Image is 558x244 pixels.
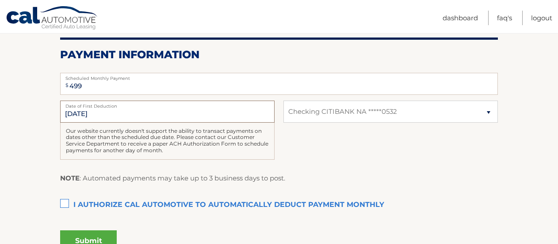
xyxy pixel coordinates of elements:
[60,174,80,182] strong: NOTE
[63,75,71,95] span: $
[60,123,275,160] div: Our website currently doesn't support the ability to transact payments on dates other than the sc...
[60,173,285,184] p: : Automated payments may take up to 3 business days to post.
[60,196,498,214] label: I authorize cal automotive to automatically deduct payment monthly
[60,48,498,61] h2: Payment Information
[443,11,478,25] a: Dashboard
[497,11,512,25] a: FAQ's
[6,6,99,31] a: Cal Automotive
[60,101,275,108] label: Date of First Deduction
[60,101,275,123] input: Payment Date
[531,11,552,25] a: Logout
[60,73,498,95] input: Payment Amount
[60,73,498,80] label: Scheduled Monthly Payment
